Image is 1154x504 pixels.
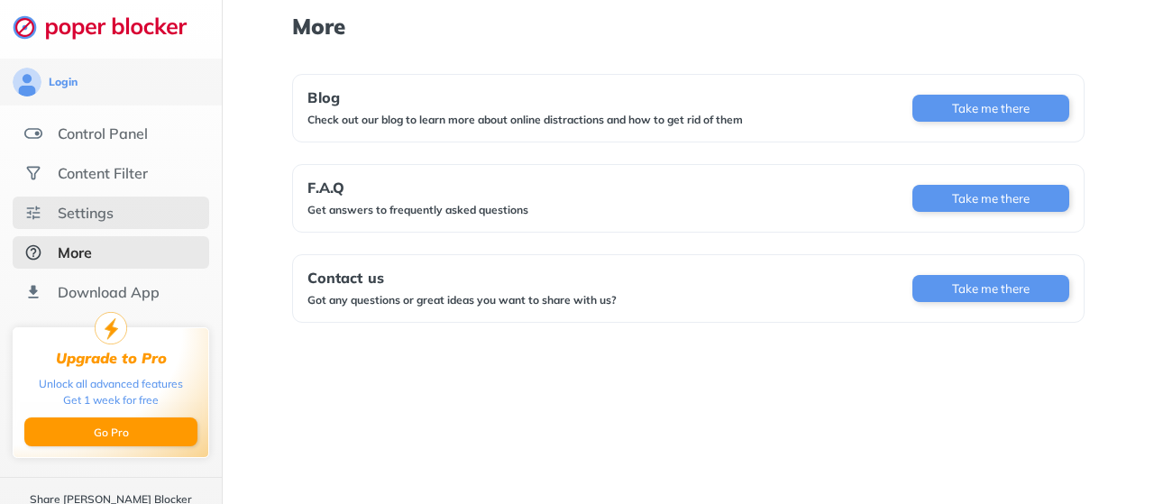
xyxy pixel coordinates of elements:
div: F.A.Q [307,179,528,196]
h1: More [292,14,1084,38]
div: Control Panel [58,124,148,142]
button: Take me there [912,95,1069,122]
div: Contact us [307,270,617,286]
img: logo-webpage.svg [13,14,206,40]
img: upgrade-to-pro.svg [95,312,127,344]
div: Login [49,75,78,89]
div: Check out our blog to learn more about online distractions and how to get rid of them [307,113,743,127]
div: Upgrade to Pro [56,350,167,367]
div: Blog [307,89,743,105]
img: features.svg [24,124,42,142]
img: social.svg [24,164,42,182]
div: Content Filter [58,164,148,182]
button: Take me there [912,275,1069,302]
div: Unlock all advanced features [39,376,183,392]
div: Get 1 week for free [63,392,159,408]
div: More [58,243,92,261]
div: Get answers to frequently asked questions [307,203,528,217]
img: settings.svg [24,204,42,222]
div: Settings [58,204,114,222]
div: Download App [58,283,160,301]
img: about-selected.svg [24,243,42,261]
img: avatar.svg [13,68,41,96]
button: Go Pro [24,417,197,446]
img: download-app.svg [24,283,42,301]
button: Take me there [912,185,1069,212]
div: Got any questions or great ideas you want to share with us? [307,293,617,307]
